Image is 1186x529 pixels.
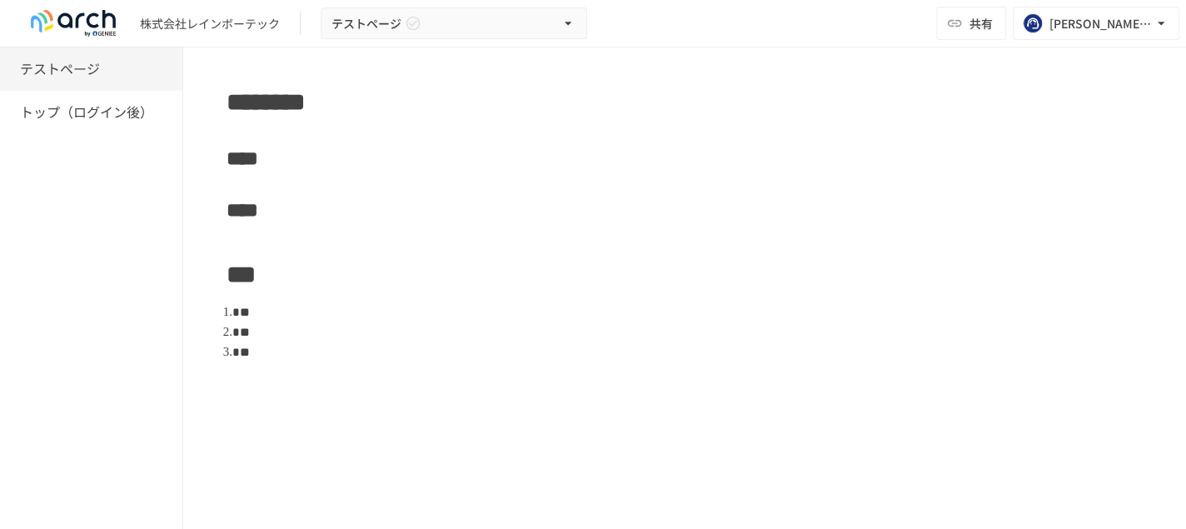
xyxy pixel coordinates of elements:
span: 共有 [969,14,993,32]
div: [PERSON_NAME][EMAIL_ADDRESS][PERSON_NAME][DOMAIN_NAME] [1049,13,1153,34]
button: テストページ [321,7,587,40]
div: 株式会社レインボーテック [140,15,280,32]
img: logo-default@2x-9cf2c760.svg [20,10,127,37]
span: テストページ [331,13,401,34]
button: 共有 [936,7,1006,40]
button: [PERSON_NAME][EMAIL_ADDRESS][PERSON_NAME][DOMAIN_NAME] [1013,7,1179,40]
h6: トップ（ログイン後） [20,102,153,123]
h6: テストページ [20,58,100,80]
